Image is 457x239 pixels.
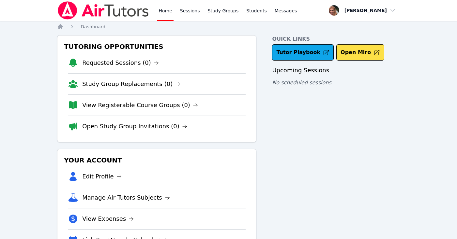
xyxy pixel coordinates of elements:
a: View Registerable Course Groups (0) [82,101,198,110]
a: Requested Sessions (0) [82,58,159,67]
a: Open Study Group Invitations (0) [82,122,187,131]
nav: Breadcrumb [57,23,400,30]
img: Air Tutors [57,1,149,20]
h3: Upcoming Sessions [272,66,400,75]
a: View Expenses [82,214,134,223]
span: Dashboard [81,24,105,29]
span: No scheduled sessions [272,79,331,86]
h4: Quick Links [272,35,400,43]
a: Study Group Replacements (0) [82,79,180,89]
h3: Your Account [63,154,251,166]
a: Manage Air Tutors Subjects [82,193,170,202]
button: Open Miro [336,44,384,61]
a: Tutor Playbook [272,44,334,61]
a: Dashboard [81,23,105,30]
span: Messages [275,7,297,14]
a: Edit Profile [82,172,122,181]
h3: Tutoring Opportunities [63,41,251,52]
